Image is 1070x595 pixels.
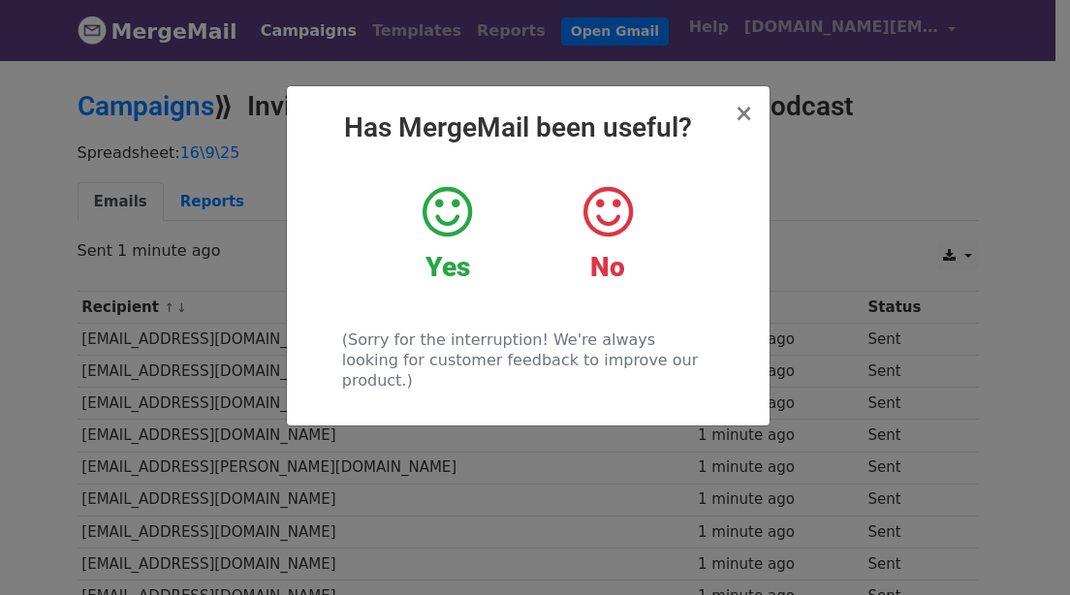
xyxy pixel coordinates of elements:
[734,102,753,125] button: Close
[734,100,753,127] span: ×
[590,251,625,283] strong: No
[382,183,513,284] a: Yes
[542,183,673,284] a: No
[425,251,470,283] strong: Yes
[342,329,713,391] p: (Sorry for the interruption! We're always looking for customer feedback to improve our product.)
[302,111,754,144] h2: Has MergeMail been useful?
